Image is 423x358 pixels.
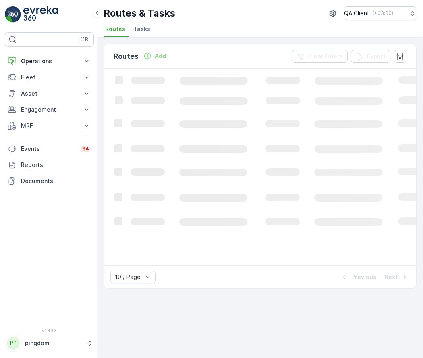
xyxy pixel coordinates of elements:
img: logo [5,6,21,23]
button: Operations [5,53,94,69]
span: Tasks [133,25,150,33]
p: Documents [21,177,91,185]
button: MRF [5,118,94,134]
button: Clear Filters [292,50,348,63]
button: Add [140,51,169,61]
p: Operations [21,57,78,65]
a: Documents [5,173,94,189]
img: logo_light-DOdMpM7g.png [23,6,58,23]
p: Export [367,52,386,60]
button: Asset [5,85,94,102]
p: Add [155,52,166,60]
p: Engagement [21,106,78,114]
a: Reports [5,157,94,173]
span: v 1.49.3 [5,328,94,333]
button: QA Client(+03:00) [344,6,417,20]
p: pingdom [25,339,83,347]
p: 34 [82,146,89,152]
button: Engagement [5,102,94,118]
p: Previous [351,273,376,281]
button: Fleet [5,69,94,85]
p: MRF [21,122,78,130]
p: Clear Filters [308,52,343,60]
p: Next [384,273,398,281]
p: ⌘B [80,36,88,43]
p: QA Client [344,9,369,17]
button: Next [384,272,410,282]
a: Events34 [5,141,94,157]
p: Asset [21,89,78,98]
span: Routes [105,25,125,33]
p: Fleet [21,73,78,81]
p: Reports [21,161,91,169]
button: PPpingdom [5,335,94,352]
button: Export [351,50,390,63]
p: ( +03:00 ) [373,10,393,17]
div: PP [7,337,20,350]
button: Previous [339,272,377,282]
p: Events [21,145,76,153]
p: Routes & Tasks [104,7,175,20]
p: Routes [114,51,139,62]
